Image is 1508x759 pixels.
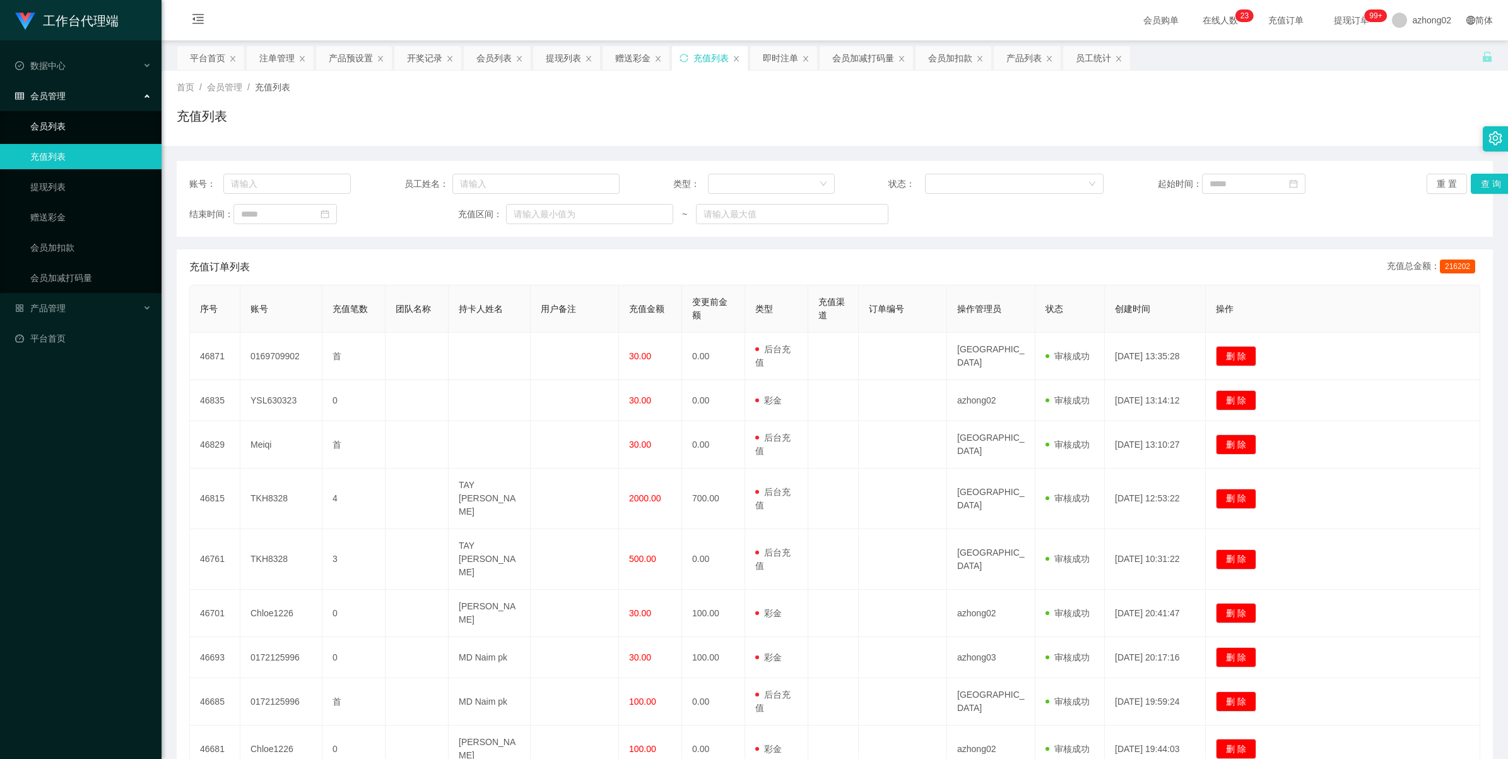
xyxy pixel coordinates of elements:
[898,55,905,63] i: 图标: close
[322,380,386,421] td: 0
[682,469,745,529] td: 700.00
[223,174,351,194] input: 请输入
[449,637,531,678] td: MD Naim pk
[449,529,531,590] td: TAY [PERSON_NAME]
[190,529,240,590] td: 46761
[322,637,386,678] td: 0
[321,210,329,218] i: 图标: calendar
[190,46,225,70] div: 平台首页
[947,421,1035,469] td: [GEOGRAPHIC_DATA]
[177,1,220,41] i: 图标: menu-fold
[682,421,745,469] td: 0.00
[755,547,791,571] span: 后台充值
[1046,696,1090,707] span: 审核成功
[189,208,233,221] span: 结束时间：
[240,529,322,590] td: TKH8328
[682,333,745,380] td: 0.00
[322,333,386,380] td: 首
[1158,177,1202,191] span: 起始时间：
[1216,647,1256,667] button: 删 除
[1046,744,1090,754] span: 审核成功
[1364,9,1387,22] sup: 1058
[240,590,322,637] td: Chloe1226
[947,333,1035,380] td: [GEOGRAPHIC_DATA]
[947,469,1035,529] td: [GEOGRAPHIC_DATA]
[240,380,322,421] td: YSL630323
[673,177,708,191] span: 类型：
[1488,131,1502,145] i: 图标: setting
[240,421,322,469] td: Meiqi
[30,144,151,169] a: 充值列表
[322,421,386,469] td: 首
[15,15,119,25] a: 工作台代理端
[1046,351,1090,361] span: 审核成功
[546,46,581,70] div: 提现列表
[1105,678,1206,726] td: [DATE] 19:59:24
[692,297,727,320] span: 变更前金额
[1216,549,1256,570] button: 删 除
[247,82,250,92] span: /
[1046,304,1063,314] span: 状态
[255,82,290,92] span: 充值列表
[629,696,656,707] span: 100.00
[446,55,454,63] i: 图标: close
[1216,390,1256,410] button: 删 除
[15,13,35,30] img: logo.9652507e.png
[377,55,384,63] i: 图标: close
[1216,346,1256,366] button: 删 除
[30,265,151,290] a: 会员加减打码量
[733,55,740,63] i: 图标: close
[869,304,904,314] span: 订单编号
[673,208,696,221] span: ~
[976,55,984,63] i: 图标: close
[693,46,729,70] div: 充值列表
[1046,395,1090,405] span: 审核成功
[755,487,791,510] span: 后台充值
[1105,469,1206,529] td: [DATE] 12:53:22
[177,107,227,126] h1: 充值列表
[1244,9,1249,22] p: 3
[298,55,306,63] i: 图标: close
[190,469,240,529] td: 46815
[682,678,745,726] td: 0.00
[682,529,745,590] td: 0.00
[1006,46,1042,70] div: 产品列表
[1328,16,1375,25] span: 提现订单
[30,114,151,139] a: 会员列表
[1105,637,1206,678] td: [DATE] 20:17:16
[190,333,240,380] td: 46871
[682,637,745,678] td: 100.00
[680,54,688,63] i: 图标: sync
[449,590,531,637] td: [PERSON_NAME]
[506,204,673,224] input: 请输入最小值为
[15,92,24,100] i: 图标: table
[15,304,24,313] i: 图标: appstore-o
[322,469,386,529] td: 4
[629,493,661,503] span: 2000.00
[1262,16,1310,25] span: 充值订单
[1481,51,1493,63] i: 图标: unlock
[190,590,240,637] td: 46701
[30,235,151,260] a: 会员加扣款
[459,304,503,314] span: 持卡人姓名
[755,344,791,368] span: 后台充值
[1046,652,1090,662] span: 审核成功
[200,304,218,314] span: 序号
[515,55,523,63] i: 图标: close
[763,46,798,70] div: 即时注单
[818,297,845,320] span: 充值渠道
[629,395,651,405] span: 30.00
[207,82,242,92] span: 会员管理
[682,590,745,637] td: 100.00
[396,304,431,314] span: 团队名称
[629,652,651,662] span: 30.00
[1216,489,1256,509] button: 删 除
[1105,380,1206,421] td: [DATE] 13:14:12
[15,91,66,101] span: 会员管理
[629,351,651,361] span: 30.00
[190,380,240,421] td: 46835
[1115,304,1150,314] span: 创建时间
[1046,55,1053,63] i: 图标: close
[476,46,512,70] div: 会员列表
[1216,434,1256,455] button: 删 除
